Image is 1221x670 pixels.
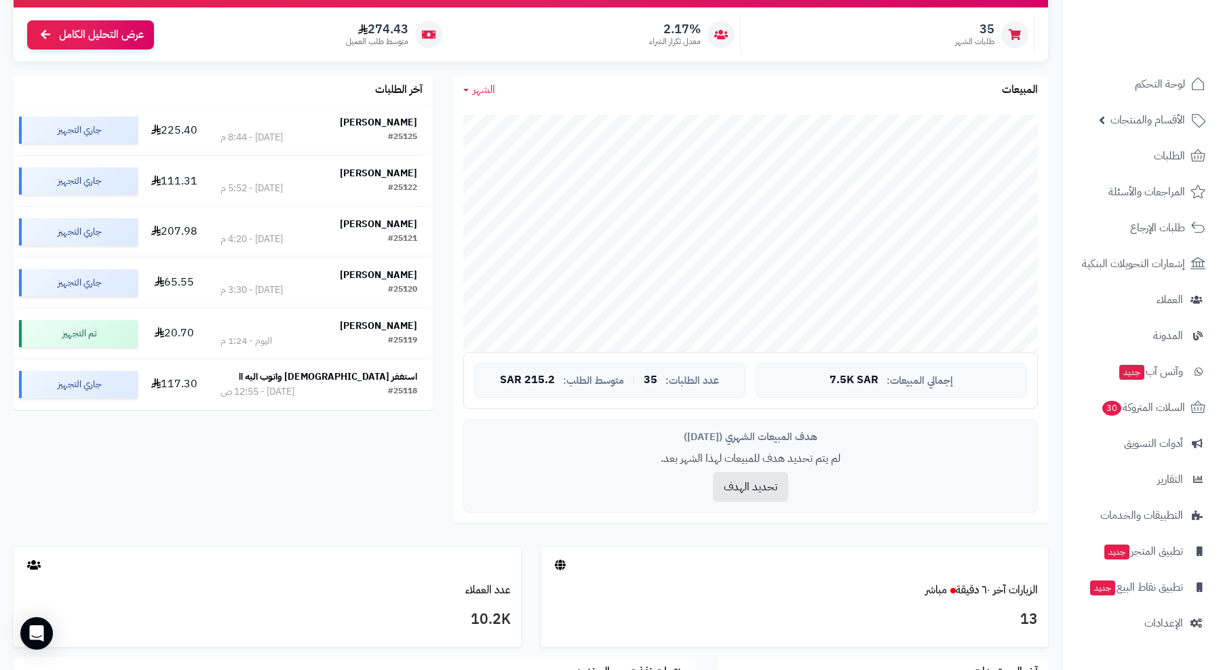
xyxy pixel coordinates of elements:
[143,105,205,155] td: 225.40
[1135,75,1185,94] span: لوحة التحكم
[143,309,205,359] td: 20.70
[644,374,657,387] span: 35
[19,371,138,398] div: جاري التجهيز
[27,20,154,50] a: عرض التحليل الكامل
[143,156,205,206] td: 111.31
[220,182,283,195] div: [DATE] - 5:52 م
[239,370,417,384] strong: استغفر [DEMOGRAPHIC_DATA] واتوب اليه اا
[24,608,511,631] h3: 10.2K
[1119,365,1144,380] span: جديد
[473,81,495,98] span: الشهر
[649,22,701,37] span: 2.17%
[713,472,788,502] button: تحديد الهدف
[1070,176,1213,208] a: المراجعات والأسئلة
[1090,580,1115,595] span: جديد
[955,36,994,47] span: طلبات الشهر
[340,115,417,130] strong: [PERSON_NAME]
[1002,84,1038,96] h3: المبيعات
[388,233,417,246] div: #25121
[1070,140,1213,172] a: الطلبات
[1070,283,1213,316] a: العملاء
[220,283,283,297] div: [DATE] - 3:30 م
[19,320,138,347] div: تم التجهيز
[143,207,205,257] td: 207.98
[465,582,511,598] a: عدد العملاء
[1110,111,1185,130] span: الأقسام والمنتجات
[1070,607,1213,639] a: الإعدادات
[1089,578,1183,597] span: تطبيق نقاط البيع
[59,27,144,43] span: عرض التحليل الكامل
[830,374,878,387] span: 7.5K SAR
[1070,248,1213,280] a: إشعارات التحويلات البنكية
[340,166,417,180] strong: [PERSON_NAME]
[1130,218,1185,237] span: طلبات الإرجاع
[19,218,138,245] div: جاري التجهيز
[463,82,495,98] a: الشهر
[388,182,417,195] div: #25122
[925,582,947,598] small: مباشر
[19,167,138,195] div: جاري التجهيز
[1070,571,1213,604] a: تطبيق نقاط البيعجديد
[388,283,417,297] div: #25120
[346,36,408,47] span: متوسط طلب العميل
[1070,427,1213,460] a: أدوات التسويق
[1157,290,1183,309] span: العملاء
[925,582,1038,598] a: الزيارات آخر ٦٠ دقيقةمباشر
[1070,499,1213,532] a: التطبيقات والخدمات
[474,451,1027,467] p: لم يتم تحديد هدف للمبيعات لهذا الشهر بعد.
[1100,506,1183,525] span: التطبيقات والخدمات
[500,374,555,387] span: 215.2 SAR
[220,334,272,348] div: اليوم - 1:24 م
[1153,326,1183,345] span: المدونة
[220,131,283,144] div: [DATE] - 8:44 م
[143,258,205,308] td: 65.55
[220,233,283,246] div: [DATE] - 4:20 م
[1103,542,1183,561] span: تطبيق المتجر
[563,375,624,387] span: متوسط الطلب:
[1144,614,1183,633] span: الإعدادات
[551,608,1039,631] h3: 13
[1070,463,1213,496] a: التقارير
[649,36,701,47] span: معدل تكرار الشراء
[340,319,417,333] strong: [PERSON_NAME]
[1108,182,1185,201] span: المراجعات والأسئلة
[340,268,417,282] strong: [PERSON_NAME]
[955,22,994,37] span: 35
[1082,254,1185,273] span: إشعارات التحويلات البنكية
[1070,391,1213,424] a: السلات المتروكة30
[19,269,138,296] div: جاري التجهيز
[19,117,138,144] div: جاري التجهيز
[1104,545,1129,559] span: جديد
[1118,362,1183,381] span: وآتس آب
[1070,319,1213,352] a: المدونة
[1070,535,1213,568] a: تطبيق المتجرجديد
[220,385,294,399] div: [DATE] - 12:55 ص
[632,375,636,385] span: |
[388,334,417,348] div: #25119
[388,385,417,399] div: #25118
[1102,401,1121,416] span: 30
[1154,146,1185,165] span: الطلبات
[340,217,417,231] strong: [PERSON_NAME]
[665,375,719,387] span: عدد الطلبات:
[346,22,408,37] span: 274.43
[375,84,423,96] h3: آخر الطلبات
[887,375,953,387] span: إجمالي المبيعات:
[1070,68,1213,100] a: لوحة التحكم
[143,359,205,410] td: 117.30
[1070,355,1213,388] a: وآتس آبجديد
[1101,398,1185,417] span: السلات المتروكة
[20,617,53,650] div: Open Intercom Messenger
[1070,212,1213,244] a: طلبات الإرجاع
[1124,434,1183,453] span: أدوات التسويق
[388,131,417,144] div: #25125
[474,430,1027,444] div: هدف المبيعات الشهري ([DATE])
[1129,38,1208,66] img: logo-2.png
[1157,470,1183,489] span: التقارير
